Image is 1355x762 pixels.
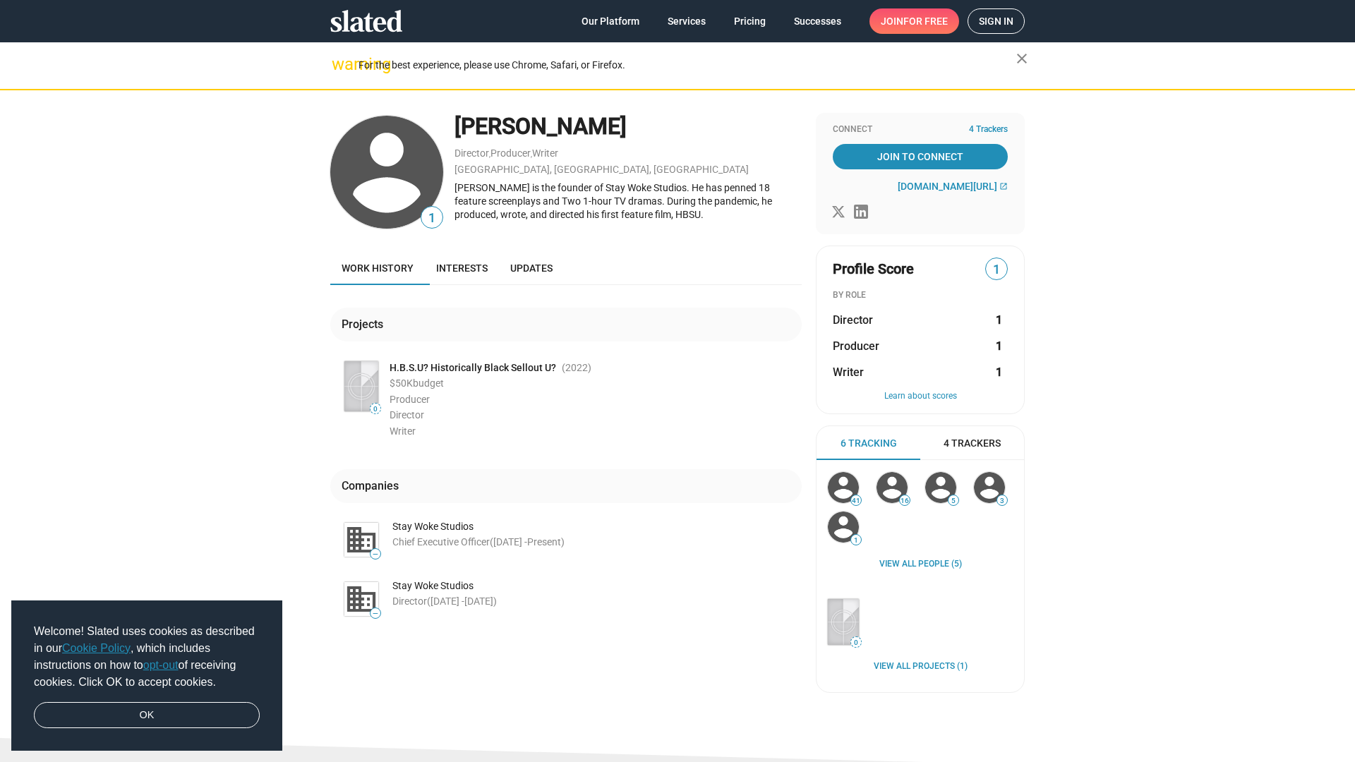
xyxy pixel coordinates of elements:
span: $50K [390,377,413,389]
span: Our Platform [582,8,639,34]
span: 16 [900,497,910,505]
span: for free [903,8,948,34]
span: Writer [833,365,864,380]
span: Producer [833,339,879,353]
a: dismiss cookie message [34,702,260,729]
mat-icon: open_in_new [999,182,1008,190]
a: View all People (5) [879,559,962,570]
div: BY ROLE [833,290,1008,301]
span: 5 [948,497,958,505]
span: Chief Executive Officer [392,536,490,548]
a: Work history [330,251,425,285]
span: 4 Trackers [969,124,1008,135]
a: Joinfor free [869,8,959,34]
span: — [371,610,380,617]
span: 41 [851,497,861,505]
span: 3 [997,497,1007,505]
span: Director [390,409,424,421]
span: Updates [510,262,553,274]
div: Connect [833,124,1008,135]
span: 1 [421,209,442,228]
span: 0 [371,405,380,413]
span: Director [833,313,873,327]
div: For the best experience, please use Chrome, Safari, or Firefox. [359,56,1016,75]
span: Join [881,8,948,34]
a: Producer [490,147,531,159]
span: Successes [794,8,841,34]
span: [DATE] [464,595,493,607]
span: — [371,550,380,558]
a: Services [656,8,717,34]
span: budget [413,377,444,389]
span: 0 [851,639,861,647]
span: Join To Connect [836,144,1005,169]
span: ([DATE] - ) [490,536,565,548]
span: Producer [390,394,430,405]
a: Join To Connect [833,144,1008,169]
mat-icon: warning [332,56,349,73]
span: Work history [342,262,414,274]
span: Writer [390,425,416,437]
strong: 1 [996,313,1002,327]
span: Sign in [979,9,1013,33]
a: Cookie Policy [62,642,131,654]
a: Our Platform [570,8,651,34]
span: , [531,150,532,158]
a: Writer [532,147,558,159]
div: Companies [342,478,404,493]
strong: 1 [996,365,1002,380]
a: Updates [499,251,564,285]
a: [DOMAIN_NAME][URL] [898,181,1008,192]
button: Learn about scores [833,391,1008,402]
a: opt-out [143,659,179,671]
a: View all Projects (1) [874,661,968,672]
div: Projects [342,317,389,332]
span: 1 [986,260,1007,279]
span: Interests [436,262,488,274]
span: 1 [851,536,861,545]
span: Pricing [734,8,766,34]
a: H.B.S.U? Historically Black Sellout U? [390,361,556,375]
span: Present [527,536,561,548]
a: Successes [783,8,853,34]
span: [DOMAIN_NAME][URL] [898,181,997,192]
div: [PERSON_NAME] [454,111,802,142]
span: 4 Trackers [944,437,1001,450]
span: Services [668,8,706,34]
span: , [489,150,490,158]
span: Director [392,595,427,607]
a: Pricing [723,8,777,34]
mat-icon: close [1013,50,1030,67]
a: Sign in [968,8,1025,34]
a: Interests [425,251,499,285]
span: ([DATE] - ) [427,595,497,607]
a: [GEOGRAPHIC_DATA], [GEOGRAPHIC_DATA], [GEOGRAPHIC_DATA] [454,164,749,175]
div: cookieconsent [11,600,282,751]
div: Stay Woke Studios [392,579,802,593]
span: Welcome! Slated uses cookies as described in our , which includes instructions on how to of recei... [34,623,260,691]
div: [PERSON_NAME] is the founder of Stay Woke Studios. He has penned 18 feature screenplays and Two 1... [454,181,802,221]
div: Stay Woke Studios [392,520,802,533]
span: 6 Tracking [841,437,897,450]
span: Profile Score [833,260,914,279]
span: (2022 ) [562,361,591,375]
a: Director [454,147,489,159]
strong: 1 [996,339,1002,353]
